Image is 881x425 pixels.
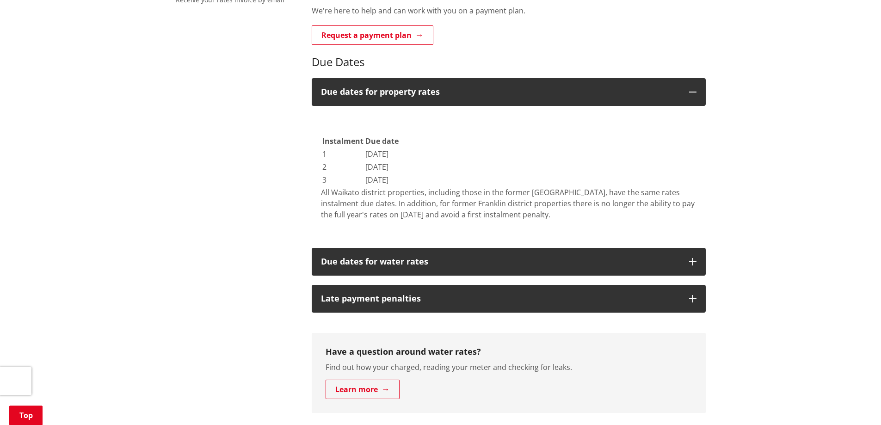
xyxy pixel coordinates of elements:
[322,136,363,146] strong: Instalment
[312,78,706,106] button: Due dates for property rates
[312,285,706,313] button: Late payment penalties
[322,161,364,173] td: 2
[312,25,433,45] a: Request a payment plan
[326,362,692,373] p: Find out how your charged, reading your meter and checking for leaks.
[322,148,364,160] td: 1
[365,174,399,186] td: [DATE]
[9,406,43,425] a: Top
[312,248,706,276] button: Due dates for water rates
[321,187,696,220] p: All Waikato district properties, including those in the former [GEOGRAPHIC_DATA], have the same r...
[321,87,680,97] h3: Due dates for property rates
[838,386,872,419] iframe: Messenger Launcher
[365,148,399,160] td: [DATE]
[312,5,706,16] p: We're here to help and can work with you on a payment plan.
[322,174,364,186] td: 3
[326,380,400,399] a: Learn more
[312,55,706,69] h3: Due Dates
[321,294,680,303] h3: Late payment penalties
[326,347,692,357] h3: Have a question around water rates?
[321,257,680,266] h3: Due dates for water rates
[365,161,399,173] td: [DATE]
[365,136,399,146] strong: Due date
